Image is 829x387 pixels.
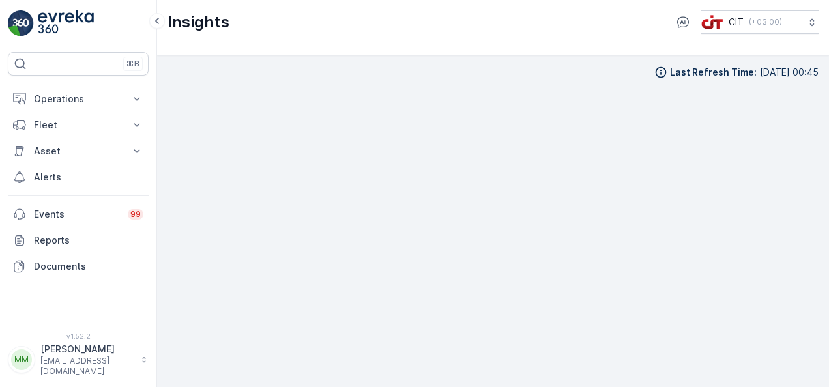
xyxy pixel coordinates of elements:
[38,10,94,36] img: logo_light-DOdMpM7g.png
[8,201,149,227] a: Events99
[760,66,819,79] p: [DATE] 00:45
[40,343,134,356] p: [PERSON_NAME]
[34,119,123,132] p: Fleet
[8,164,149,190] a: Alerts
[34,234,143,247] p: Reports
[40,356,134,377] p: [EMAIL_ADDRESS][DOMAIN_NAME]
[34,145,123,158] p: Asset
[167,12,229,33] p: Insights
[8,86,149,112] button: Operations
[34,93,123,106] p: Operations
[11,349,32,370] div: MM
[670,66,757,79] p: Last Refresh Time :
[749,17,782,27] p: ( +03:00 )
[701,10,819,34] button: CIT(+03:00)
[8,138,149,164] button: Asset
[8,343,149,377] button: MM[PERSON_NAME][EMAIL_ADDRESS][DOMAIN_NAME]
[729,16,744,29] p: CIT
[34,260,143,273] p: Documents
[8,112,149,138] button: Fleet
[701,15,723,29] img: cit-logo_pOk6rL0.png
[34,171,143,184] p: Alerts
[34,208,120,221] p: Events
[126,59,139,69] p: ⌘B
[130,209,141,220] p: 99
[8,10,34,36] img: logo
[8,332,149,340] span: v 1.52.2
[8,227,149,253] a: Reports
[8,253,149,279] a: Documents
